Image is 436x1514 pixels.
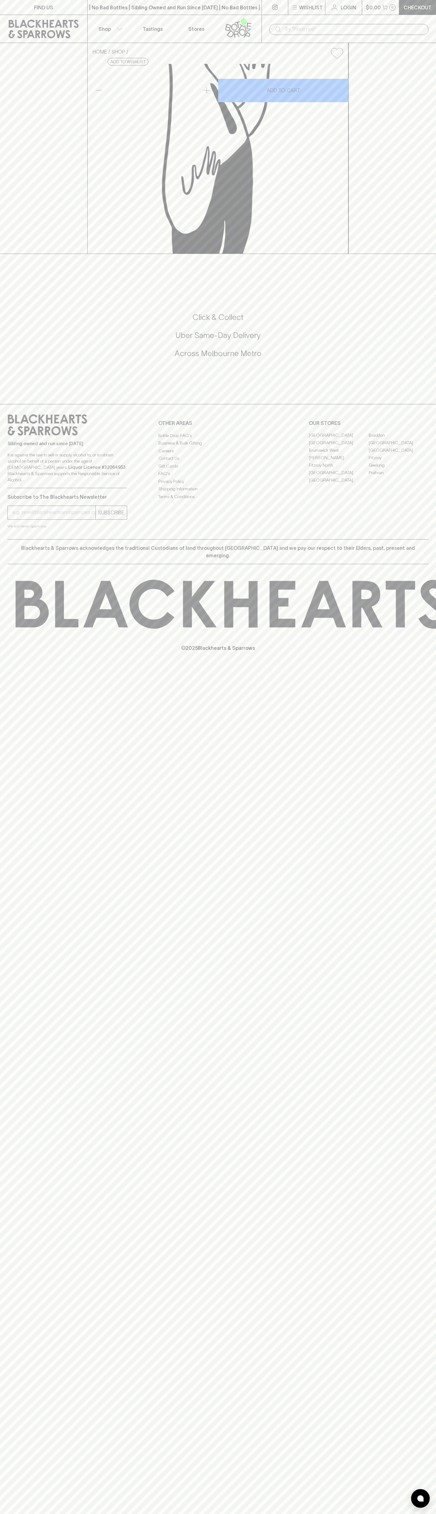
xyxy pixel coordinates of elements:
a: HOME [93,49,107,55]
p: Checkout [404,4,432,11]
p: Subscribe to The Blackhearts Newsletter [7,493,127,501]
strong: Liquor License #32064953 [68,465,126,470]
a: [GEOGRAPHIC_DATA] [309,439,369,447]
a: Stores [175,15,218,43]
a: Bottle Drop FAQ's [158,432,278,439]
input: e.g. jane@blackheartsandsparrows.com.au [12,507,95,517]
h5: Click & Collect [7,312,429,322]
a: Braddon [369,432,429,439]
button: Shop [88,15,131,43]
a: Fitzroy North [309,462,369,469]
button: Add to wishlist [328,45,346,61]
p: OUR STORES [309,419,429,427]
h5: Uber Same-Day Delivery [7,330,429,340]
p: OTHER AREAS [158,419,278,427]
a: Prahran [369,469,429,477]
p: FIND US [34,4,53,11]
p: SUBSCRIBE [98,509,124,516]
p: We will never spam you [7,523,127,529]
p: $0.00 [366,4,381,11]
a: SHOP [112,49,125,55]
h5: Across Melbourne Metro [7,348,429,359]
a: Shipping Information [158,485,278,493]
a: [PERSON_NAME] [309,454,369,462]
a: Careers [158,447,278,455]
a: Brunswick West [309,447,369,454]
a: [GEOGRAPHIC_DATA] [309,432,369,439]
p: Login [341,4,356,11]
div: Call to action block [7,287,429,392]
a: Gift Cards [158,462,278,470]
a: Fitzroy [369,454,429,462]
input: Try "Pinot noir" [284,24,424,34]
p: Tastings [143,25,163,33]
p: Stores [188,25,204,33]
a: Tastings [131,15,175,43]
a: Business & Bulk Gifting [158,440,278,447]
a: [GEOGRAPHIC_DATA] [309,477,369,484]
p: Shop [98,25,111,33]
button: SUBSCRIBE [96,506,127,519]
a: [GEOGRAPHIC_DATA] [369,439,429,447]
button: Add to wishlist [108,58,148,65]
a: Terms & Conditions [158,493,278,500]
p: Blackhearts & Sparrows acknowledges the traditional Custodians of land throughout [GEOGRAPHIC_DAT... [12,544,424,559]
a: Privacy Policy [158,478,278,485]
a: Geelong [369,462,429,469]
a: [GEOGRAPHIC_DATA] [369,447,429,454]
a: FAQ's [158,470,278,478]
p: Wishlist [299,4,323,11]
img: Good Land Smoovie Smoothie Sour Vegas Buffet [88,64,348,254]
a: [GEOGRAPHIC_DATA] [309,469,369,477]
button: ADD TO CART [218,79,348,102]
p: 0 [391,6,394,9]
p: It is against the law to sell or supply alcohol to, or to obtain alcohol on behalf of a person un... [7,452,127,483]
a: Contact Us [158,455,278,462]
p: Sibling owned and run since [DATE] [7,440,127,447]
img: bubble-icon [417,1495,424,1502]
p: ADD TO CART [267,87,300,94]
